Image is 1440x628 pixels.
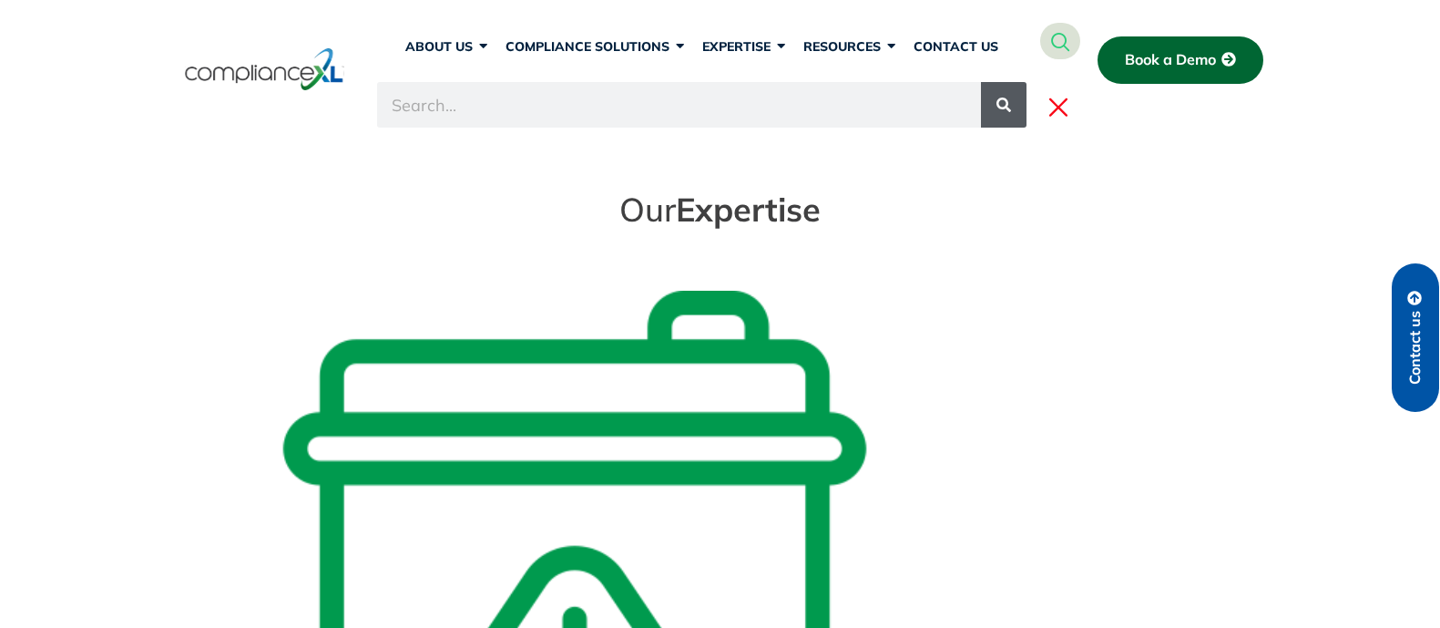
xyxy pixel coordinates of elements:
[981,82,1026,128] button: Search
[405,26,487,69] a: ABOUT US
[210,189,1231,230] h2: Our
[1392,263,1439,412] a: Contact us
[1040,23,1080,59] a: navsearch-button
[1098,36,1263,84] a: Book a Demo
[676,189,821,230] span: Expertise
[506,26,684,69] a: COMPLIANCE SOLUTIONS
[914,39,998,56] span: CONTACT US
[803,39,881,56] span: RESOURCES
[914,26,998,69] a: CONTACT US
[702,39,771,56] span: EXPERTISE
[506,39,669,56] span: COMPLIANCE SOLUTIONS
[1125,52,1216,68] span: Book a Demo
[405,39,473,56] span: ABOUT US
[803,26,895,69] a: RESOURCES
[1407,311,1424,385] span: Contact us
[179,48,351,90] img: logo-one.svg
[702,26,785,69] a: EXPERTISE
[377,82,981,128] input: Search...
